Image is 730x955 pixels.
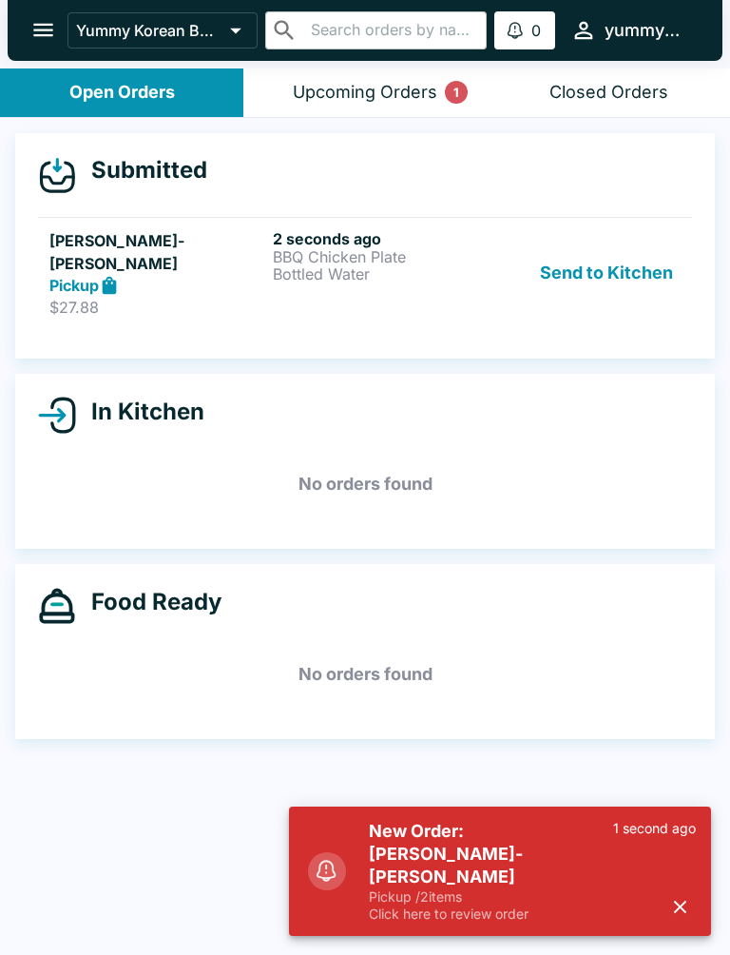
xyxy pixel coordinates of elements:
h4: Food Ready [76,588,221,616]
h5: No orders found [38,450,692,518]
p: 1 [453,83,459,102]
h5: No orders found [38,640,692,709]
p: BBQ Chicken Plate [273,248,489,265]
p: $27.88 [49,298,265,317]
input: Search orders by name or phone number [305,17,479,44]
a: [PERSON_NAME]-[PERSON_NAME]Pickup$27.882 seconds agoBBQ Chicken PlateBottled WaterSend to Kitchen [38,217,692,329]
button: Send to Kitchen [532,229,681,318]
strong: Pickup [49,276,99,295]
div: Open Orders [69,82,175,104]
h4: Submitted [76,156,207,185]
button: open drawer [19,6,67,54]
p: 1 second ago [613,820,696,837]
div: Upcoming Orders [293,82,437,104]
p: Click here to review order [369,906,613,923]
div: Closed Orders [549,82,668,104]
h4: In Kitchen [76,398,204,426]
h5: [PERSON_NAME]-[PERSON_NAME] [49,229,265,275]
div: yummymoanalua [605,19,692,42]
button: yummymoanalua [563,10,700,50]
button: Yummy Korean BBQ - Moanalua [67,12,258,49]
p: Bottled Water [273,265,489,283]
h6: 2 seconds ago [273,229,489,248]
p: Yummy Korean BBQ - Moanalua [76,21,222,40]
p: 0 [531,21,541,40]
h5: New Order: [PERSON_NAME]-[PERSON_NAME] [369,820,613,888]
p: Pickup / 2 items [369,888,613,906]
